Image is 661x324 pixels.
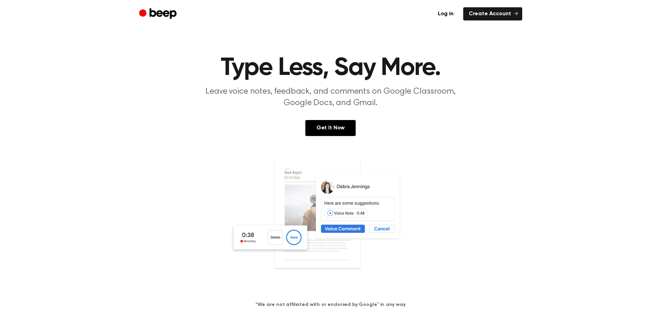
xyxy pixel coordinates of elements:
[463,7,522,20] a: Create Account
[305,120,356,136] a: Get It Now
[139,7,178,21] a: Beep
[197,86,464,109] p: Leave voice notes, feedback, and comments on Google Classroom, Google Docs, and Gmail.
[153,56,508,80] h1: Type Less, Say More.
[230,157,431,290] img: Voice Comments on Docs and Recording Widget
[432,7,459,20] a: Log in
[8,301,653,308] h4: *We are not affiliated with or endorsed by Google™ in any way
